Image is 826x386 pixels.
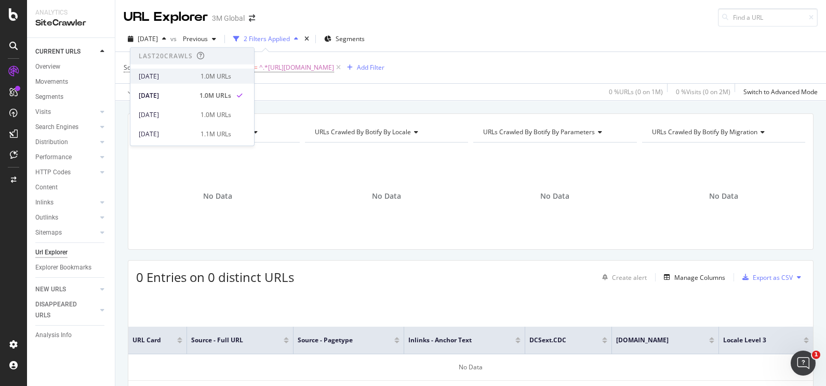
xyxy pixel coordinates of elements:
[674,273,725,282] div: Manage Columns
[723,336,788,345] span: locale Level 3
[35,182,108,193] a: Content
[35,262,108,273] a: Explorer Bookmarks
[660,271,725,284] button: Manage Columns
[35,137,68,148] div: Distribution
[35,167,71,178] div: HTTP Codes
[35,227,62,238] div: Sitemaps
[35,284,97,295] a: NEW URLS
[136,268,294,286] span: 0 Entries on 0 distinct URLs
[35,107,51,118] div: Visits
[259,60,334,75] span: ^.*[URL][DOMAIN_NAME]
[35,152,72,163] div: Performance
[35,299,97,321] a: DISAPPEARED URLS
[35,8,106,17] div: Analytics
[35,152,97,163] a: Performance
[612,273,647,282] div: Create alert
[244,34,290,43] div: 2 Filters Applied
[313,124,459,140] h4: URLs Crawled By Botify By locale
[124,84,154,100] button: Apply
[743,87,818,96] div: Switch to Advanced Mode
[35,122,78,133] div: Search Engines
[212,13,245,23] div: 3M Global
[336,34,365,43] span: Segments
[408,336,500,345] span: Inlinks - Anchor Text
[138,34,158,43] span: 2025 Aug. 24th
[791,351,816,376] iframe: Intercom live chat
[35,212,97,223] a: Outlinks
[35,212,58,223] div: Outlinks
[35,247,108,258] a: Url Explorer
[35,107,97,118] a: Visits
[35,330,108,341] a: Analysis Info
[483,127,595,136] span: URLs Crawled By Botify By parameters
[35,92,108,102] a: Segments
[139,52,193,60] div: Last 20 Crawls
[139,71,194,81] div: [DATE]
[598,269,647,286] button: Create alert
[201,129,231,138] div: 1.1M URLs
[718,8,818,27] input: Find a URL
[302,34,311,44] div: times
[372,191,401,201] span: No Data
[35,197,97,208] a: Inlinks
[35,167,97,178] a: HTTP Codes
[139,91,193,100] div: [DATE]
[35,247,68,258] div: Url Explorer
[343,61,384,74] button: Add Filter
[35,299,88,321] div: DISAPPEARED URLS
[709,191,738,201] span: No Data
[481,124,628,140] h4: URLs Crawled By Botify By parameters
[249,15,255,22] div: arrow-right-arrow-left
[191,336,268,345] span: Source - Full URL
[139,129,194,138] div: [DATE]
[128,354,813,381] div: No Data
[254,63,258,72] span: =
[179,34,208,43] span: Previous
[753,273,793,282] div: Export as CSV
[124,31,170,47] button: [DATE]
[35,284,66,295] div: NEW URLS
[35,61,108,72] a: Overview
[179,31,220,47] button: Previous
[676,87,730,96] div: 0 % Visits ( 0 on 2M )
[529,336,587,345] span: DCSext.CDC
[616,336,694,345] span: [DOMAIN_NAME]
[315,127,411,136] span: URLs Crawled By Botify By locale
[229,31,302,47] button: 2 Filters Applied
[35,197,54,208] div: Inlinks
[812,351,820,359] span: 1
[170,34,179,43] span: vs
[739,84,818,100] button: Switch to Advanced Mode
[201,71,231,81] div: 1.0M URLs
[35,76,68,87] div: Movements
[35,46,97,57] a: CURRENT URLS
[35,92,63,102] div: Segments
[35,137,97,148] a: Distribution
[203,191,232,201] span: No Data
[35,76,108,87] a: Movements
[124,63,176,72] span: Source - pagetype
[357,63,384,72] div: Add Filter
[650,124,796,140] h4: URLs Crawled By Botify By migration
[124,8,208,26] div: URL Explorer
[35,122,97,133] a: Search Engines
[132,336,175,345] span: URL Card
[35,61,60,72] div: Overview
[35,227,97,238] a: Sitemaps
[35,46,81,57] div: CURRENT URLS
[199,91,231,100] div: 1.0M URLs
[298,336,378,345] span: Source - pagetype
[609,87,663,96] div: 0 % URLs ( 0 on 1M )
[738,269,793,286] button: Export as CSV
[35,182,58,193] div: Content
[320,31,369,47] button: Segments
[540,191,569,201] span: No Data
[652,127,757,136] span: URLs Crawled By Botify By migration
[35,262,91,273] div: Explorer Bookmarks
[201,110,231,119] div: 1.0M URLs
[139,110,194,119] div: [DATE]
[35,17,106,29] div: SiteCrawler
[35,330,72,341] div: Analysis Info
